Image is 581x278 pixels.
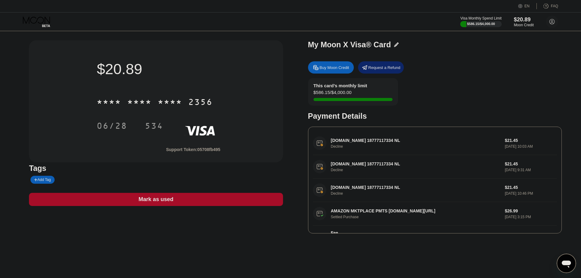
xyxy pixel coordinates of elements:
div: FAQ [551,4,558,8]
div: EN [518,3,537,9]
div: 534 [140,118,168,133]
div: $20.89 [514,16,534,23]
div: Visa Monthly Spend Limit$586.15/$4,000.00 [460,16,501,27]
div: Mark as used [29,193,283,206]
div: Support Token:05708fb495 [166,147,220,152]
div: Tags [29,164,283,173]
div: FeeA 1.00% fee (minimum of $1.00) is charged on all transactions$1.00[DATE] 3:15 PM [313,226,557,255]
div: Visa Monthly Spend Limit [460,16,501,20]
div: Buy Moon Credit [320,65,349,70]
div: $586.15 / $4,000.00 [314,90,352,98]
div: Support Token: 05708fb495 [166,147,220,152]
div: Payment Details [308,112,562,121]
div: Add Tag [30,176,54,184]
div: $586.15 / $4,000.00 [467,22,495,26]
div: Mark as used [138,196,173,203]
div: $20.89Moon Credit [514,16,534,27]
div: Buy Moon Credit [308,61,354,74]
div: 06/28 [97,122,127,132]
div: Fee [331,230,374,235]
div: FAQ [537,3,558,9]
div: Add Tag [34,178,51,182]
div: 2356 [188,98,213,108]
div: This card’s monthly limit [314,83,367,88]
div: 534 [145,122,163,132]
div: Moon Credit [514,23,534,27]
div: My Moon X Visa® Card [308,40,391,49]
div: 06/28 [92,118,132,133]
div: Request a Refund [358,61,404,74]
div: Request a Refund [368,65,400,70]
div: $20.89 [97,60,215,78]
iframe: Button to launch messaging window [557,254,576,273]
div: EN [525,4,530,8]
